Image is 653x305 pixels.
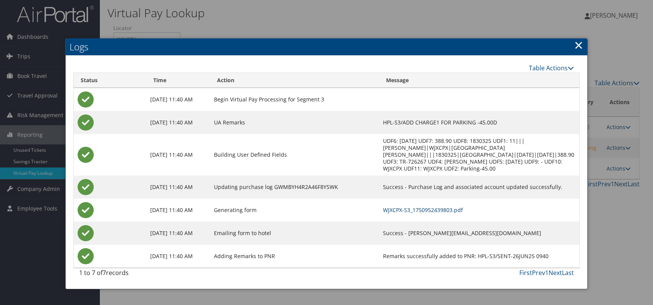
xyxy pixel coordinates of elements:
[146,134,210,176] td: [DATE] 11:40 AM
[210,134,379,176] td: Building User Defined Fields
[383,206,463,214] a: WJXCPX-S3_1750952439803.pdf
[379,73,579,88] th: Message: activate to sort column ascending
[532,269,545,277] a: Prev
[379,245,579,268] td: Remarks successfully added to PNR: HPL-S3/SENT-26JUN25 0940
[79,268,194,281] div: 1 to 7 of records
[574,37,583,53] a: Close
[545,269,549,277] a: 1
[210,245,379,268] td: Adding Remarks to PNR
[529,64,574,72] a: Table Actions
[210,199,379,222] td: Generating form
[210,88,379,111] td: Begin Virtual Pay Processing for Segment 3
[146,73,210,88] th: Time: activate to sort column ascending
[379,111,579,134] td: HPL-S3/ADD CHARGE1 FOR PARKING -45.00D
[146,88,210,111] td: [DATE] 11:40 AM
[146,222,210,245] td: [DATE] 11:40 AM
[210,73,379,88] th: Action: activate to sort column ascending
[146,176,210,199] td: [DATE] 11:40 AM
[146,111,210,134] td: [DATE] 11:40 AM
[379,222,579,245] td: Success - [PERSON_NAME][EMAIL_ADDRESS][DOMAIN_NAME]
[549,269,562,277] a: Next
[146,245,210,268] td: [DATE] 11:40 AM
[379,134,579,176] td: UDF6: [DATE] UDF7: 388.90 UDF8: 1830325 UDF1: 11|||[PERSON_NAME]|WJXCPX|[GEOGRAPHIC_DATA][PERSON_...
[103,269,106,277] span: 7
[146,199,210,222] td: [DATE] 11:40 AM
[210,111,379,134] td: UA Remarks
[379,176,579,199] td: Success - Purchase Log and associated account updated successfully.
[519,269,532,277] a: First
[66,38,587,55] h2: Logs
[210,222,379,245] td: Emailing form to hotel
[74,73,146,88] th: Status: activate to sort column ascending
[562,269,574,277] a: Last
[210,176,379,199] td: Updating purchase log GWMBYH4R2A46F8YSWK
